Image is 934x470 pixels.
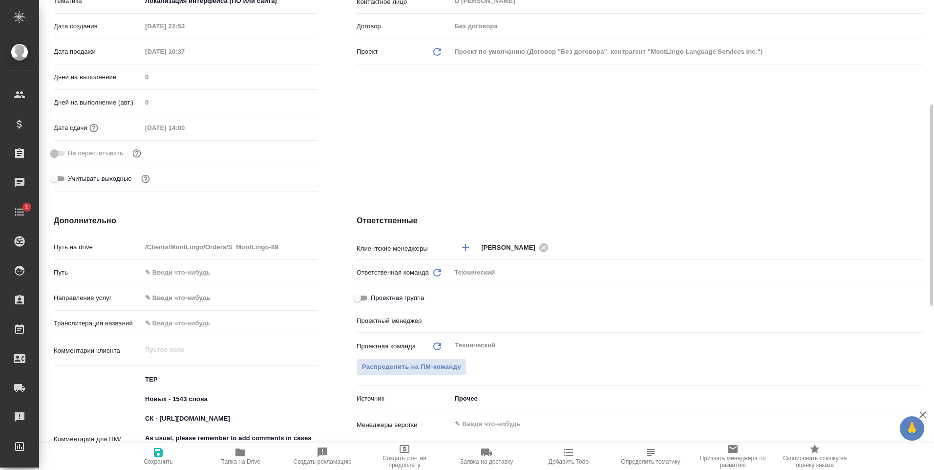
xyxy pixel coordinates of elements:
[357,268,429,278] p: Ответственная команда
[528,443,610,470] button: Добавить Todo
[54,268,142,278] p: Путь
[139,172,152,185] button: Выбери, если сб и вс нужно считать рабочими днями для выполнения заказа.
[357,420,451,430] p: Менеджеры верстки
[357,47,378,57] p: Проект
[68,174,132,184] span: Учитывать выходные
[460,458,513,465] span: Заявка на доставку
[54,434,142,454] p: Комментарии для ПМ/исполнителей
[142,265,318,279] input: ✎ Введи что-нибудь
[294,458,352,465] span: Создать рекламацию
[357,359,467,376] span: В заказе уже есть ответственный ПМ или ПМ группа
[774,443,856,470] button: Скопировать ссылку на оценку заказа
[142,316,318,330] input: ✎ Введи что-нибудь
[451,43,923,60] div: Проект по умолчанию (Договор "Без договора", контрагент "MontLingo Language Services Inc.")
[54,293,142,303] p: Направление услуг
[145,293,306,303] div: ✎ Введи что-нибудь
[142,44,227,59] input: Пустое поле
[357,359,467,376] button: Распределить на ПМ-команду
[454,236,477,259] button: Добавить менеджера
[451,390,923,407] div: Прочее
[357,342,416,351] p: Проектная команда
[369,455,440,469] span: Создать счет на предоплату
[357,215,923,227] h4: Ответственные
[117,443,199,470] button: Сохранить
[900,416,924,441] button: 🙏
[142,70,318,84] input: Пустое поле
[54,242,142,252] p: Путь на drive
[54,21,142,31] p: Дата создания
[144,458,173,465] span: Сохранить
[54,72,142,82] p: Дней на выполнение
[904,418,920,439] span: 🙏
[621,458,680,465] span: Определить тематику
[610,443,692,470] button: Определить тематику
[142,240,318,254] input: Пустое поле
[362,362,461,373] span: Распределить на ПМ-команду
[281,443,363,470] button: Создать рекламацию
[918,319,920,321] button: Open
[142,95,318,109] input: Пустое поле
[357,21,451,31] p: Договор
[446,443,528,470] button: Заявка на доставку
[68,149,123,158] span: Не пересчитывать
[451,264,923,281] div: Технический
[220,458,260,465] span: Папка на Drive
[481,243,541,253] span: [PERSON_NAME]
[199,443,281,470] button: Папка на Drive
[692,443,774,470] button: Призвать менеджера по развитию
[2,200,37,224] a: 1
[454,418,888,430] input: ✎ Введи что-нибудь
[363,443,446,470] button: Создать счет на предоплату
[142,121,227,135] input: Пустое поле
[54,123,87,133] p: Дата сдачи
[54,47,142,57] p: Дата продажи
[780,455,850,469] span: Скопировать ссылку на оценку заказа
[698,455,768,469] span: Призвать менеджера по развитию
[54,319,142,328] p: Транслитерация названий
[142,290,318,306] div: ✎ Введи что-нибудь
[371,293,424,303] span: Проектная группа
[130,147,143,160] button: Включи, если не хочешь, чтобы указанная дата сдачи изменилась после переставления заказа в 'Подтв...
[451,19,923,33] input: Пустое поле
[54,346,142,356] p: Комментарии клиента
[357,316,451,326] p: Проектный менеджер
[549,458,589,465] span: Добавить Todo
[918,247,920,249] button: Open
[19,202,34,212] span: 1
[54,215,318,227] h4: Дополнительно
[481,241,552,254] div: [PERSON_NAME]
[357,394,451,404] p: Источник
[87,122,100,134] button: Если добавить услуги и заполнить их объемом, то дата рассчитается автоматически
[142,19,227,33] input: Пустое поле
[54,98,142,107] p: Дней на выполнение (авт.)
[357,244,451,254] p: Клиентские менеджеры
